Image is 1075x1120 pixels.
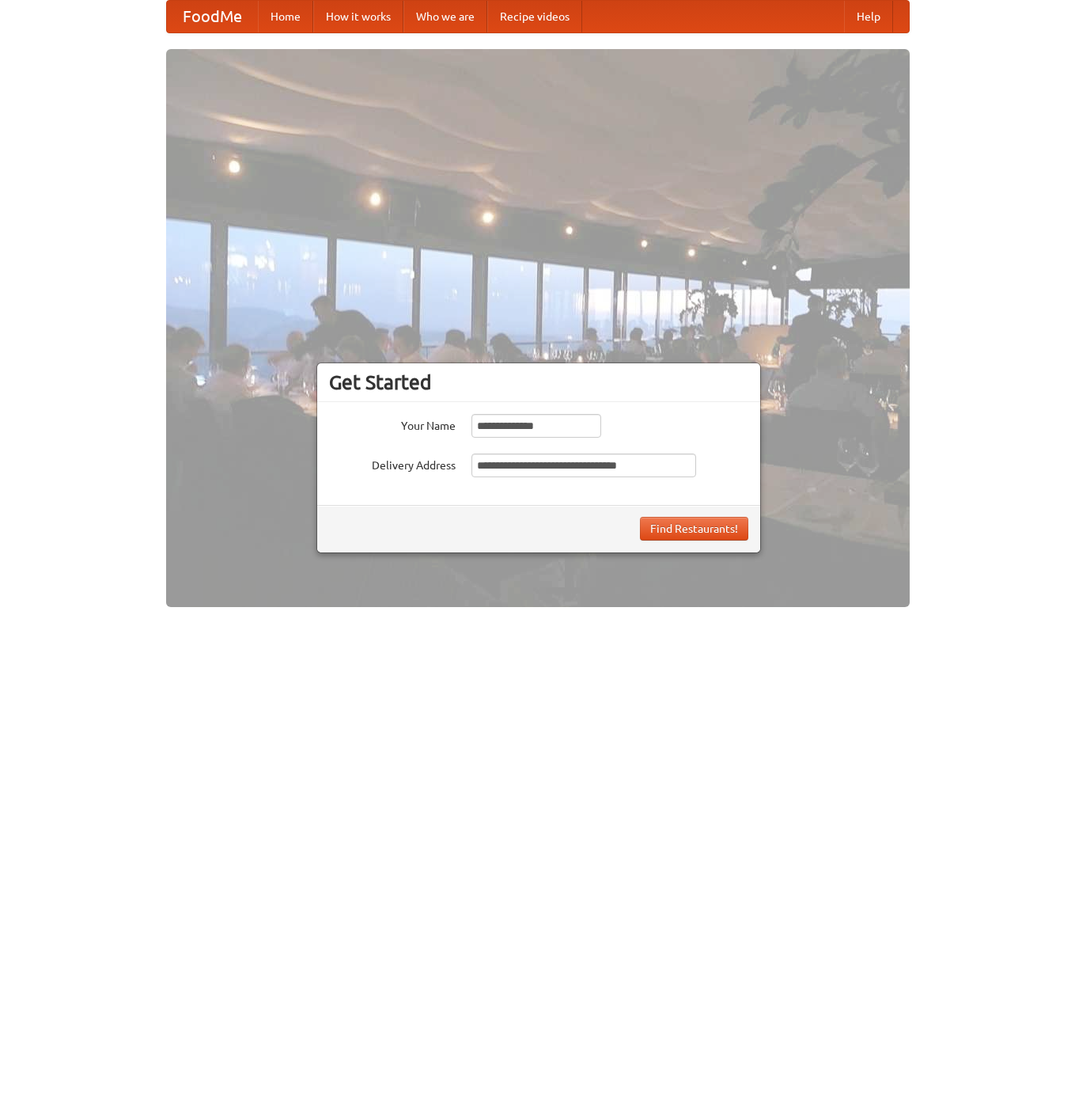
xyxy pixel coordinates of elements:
a: Recipe videos [487,1,582,32]
label: Your Name [329,414,456,434]
label: Delivery Address [329,454,456,473]
a: Home [258,1,313,32]
a: FoodMe [167,1,258,32]
button: Find Restaurants! [640,517,748,541]
a: Help [844,1,893,32]
a: How it works [313,1,403,32]
a: Who we are [403,1,487,32]
h3: Get Started [329,370,748,394]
